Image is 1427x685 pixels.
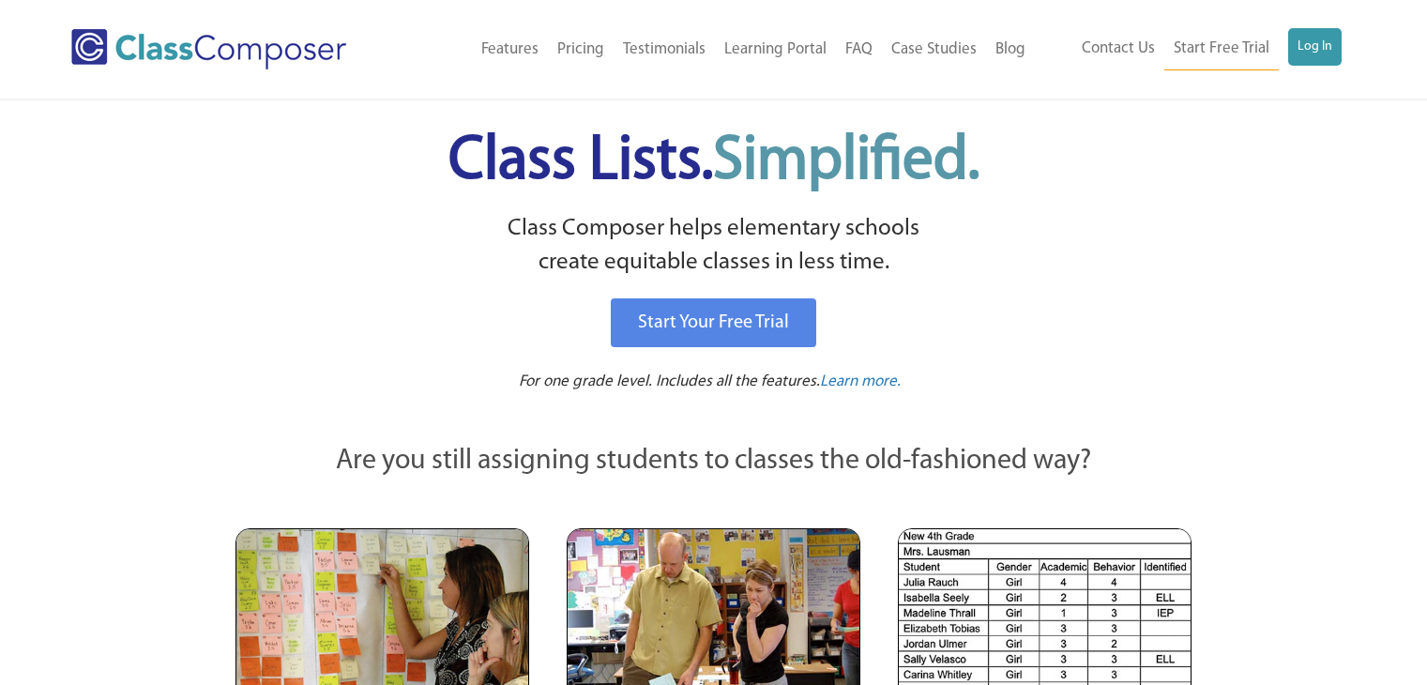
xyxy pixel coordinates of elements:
[820,373,901,389] span: Learn more.
[638,313,789,332] span: Start Your Free Trial
[1035,28,1342,70] nav: Header Menu
[1072,28,1164,69] a: Contact Us
[882,29,986,70] a: Case Studies
[519,373,820,389] span: For one grade level. Includes all the features.
[836,29,882,70] a: FAQ
[820,371,901,394] a: Learn more.
[614,29,715,70] a: Testimonials
[611,298,816,347] a: Start Your Free Trial
[548,29,614,70] a: Pricing
[235,441,1192,482] p: Are you still assigning students to classes the old-fashioned way?
[713,131,979,192] span: Simplified.
[1288,28,1342,66] a: Log In
[1164,28,1279,70] a: Start Free Trial
[448,131,979,192] span: Class Lists.
[233,212,1195,281] p: Class Composer helps elementary schools create equitable classes in less time.
[986,29,1035,70] a: Blog
[406,29,1034,70] nav: Header Menu
[715,29,836,70] a: Learning Portal
[472,29,548,70] a: Features
[71,29,346,69] img: Class Composer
